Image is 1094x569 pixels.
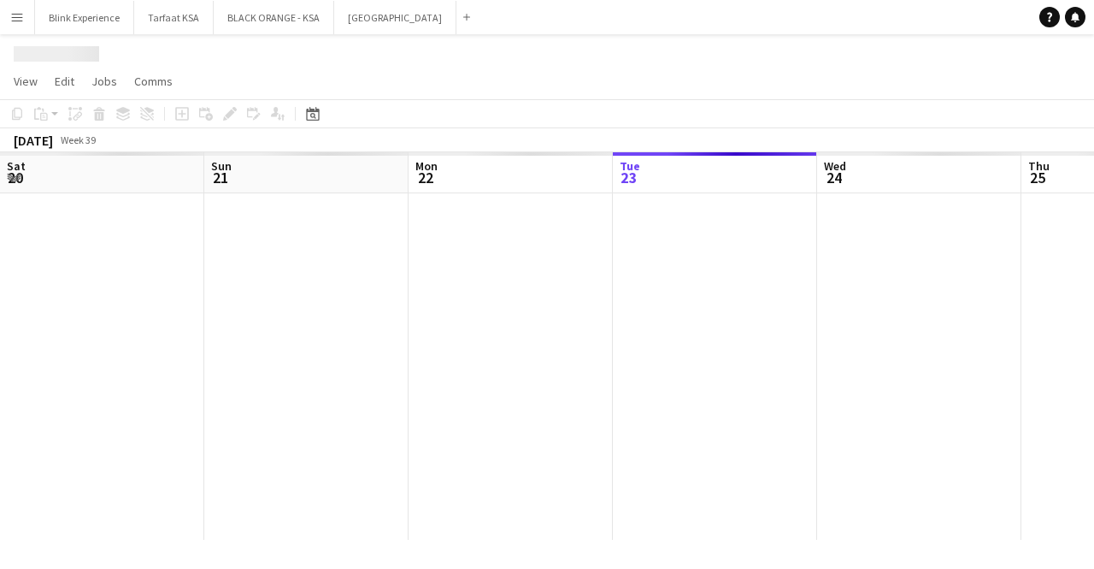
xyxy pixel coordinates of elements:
a: View [7,70,44,92]
span: 20 [4,168,26,187]
span: Tue [620,158,640,174]
a: Comms [127,70,179,92]
span: View [14,74,38,89]
span: Jobs [91,74,117,89]
a: Edit [48,70,81,92]
span: 21 [209,168,232,187]
span: Sun [211,158,232,174]
span: 24 [821,168,846,187]
span: Mon [415,158,438,174]
button: [GEOGRAPHIC_DATA] [334,1,456,34]
span: Edit [55,74,74,89]
span: 25 [1026,168,1050,187]
span: Thu [1028,158,1050,174]
span: Week 39 [56,133,99,146]
button: Blink Experience [35,1,134,34]
button: Tarfaat KSA [134,1,214,34]
span: Wed [824,158,846,174]
span: 22 [413,168,438,187]
span: 23 [617,168,640,187]
span: Comms [134,74,173,89]
div: [DATE] [14,132,53,149]
button: BLACK ORANGE - KSA [214,1,334,34]
span: Sat [7,158,26,174]
a: Jobs [85,70,124,92]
